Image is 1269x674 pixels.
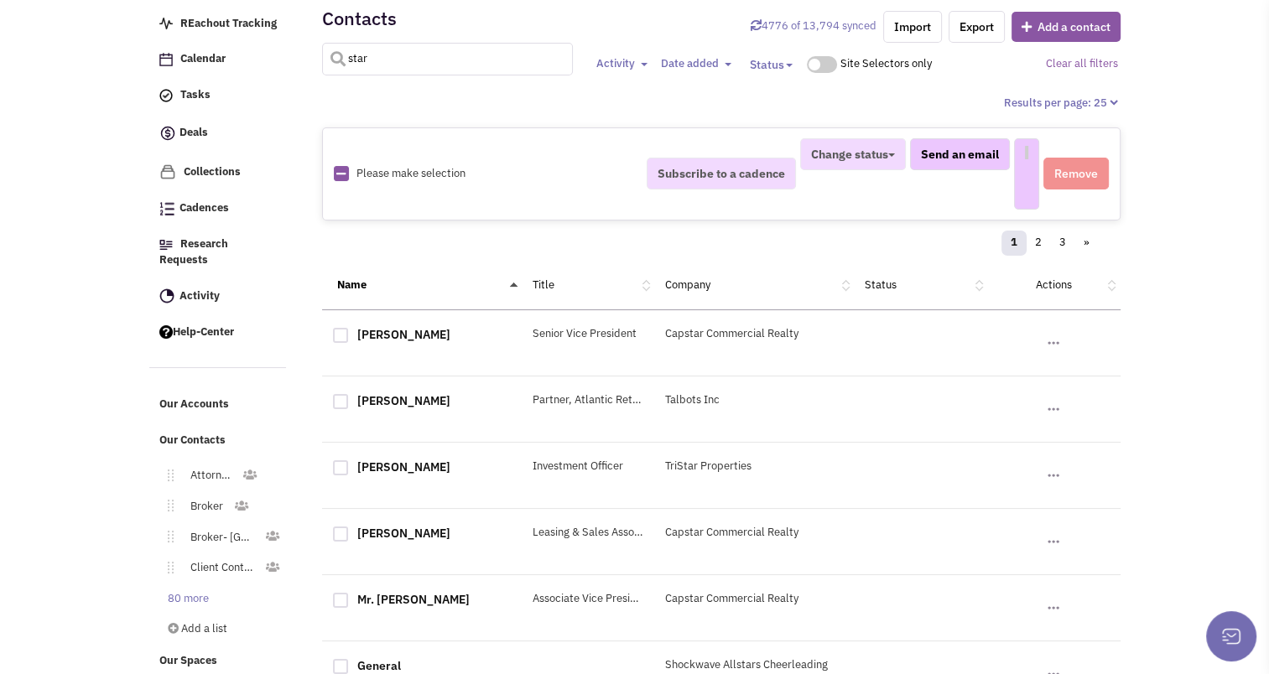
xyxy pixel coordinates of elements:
[159,236,228,267] span: Research Requests
[654,392,854,408] div: Talbots Inc
[159,288,174,303] img: Activity.png
[159,562,174,573] img: Move.png
[660,56,718,70] span: Date added
[357,658,401,673] a: General
[151,156,287,189] a: Collections
[865,277,897,292] a: Status
[159,397,229,412] span: Our Accounts
[533,277,554,292] a: Title
[357,459,450,474] a: [PERSON_NAME]
[590,55,653,73] button: Activity
[151,80,287,111] a: Tasks
[159,240,173,250] img: Research.png
[159,433,226,447] span: Our Contacts
[180,16,277,30] span: REachout Tracking
[180,52,226,66] span: Calendar
[522,525,655,541] div: Leasing & Sales Associates
[357,592,470,607] a: Mr. [PERSON_NAME]
[910,138,1010,170] button: Send an email
[159,531,174,542] img: Move.png
[522,392,655,408] div: Partner, Atlantic Retail Properties, Atlantic Retail Properties
[654,459,854,474] div: TriStar Properties
[151,116,287,152] a: Deals
[1043,158,1109,189] button: Remove
[654,326,854,342] div: Capstar Commercial Realty
[949,11,1005,43] a: Export
[159,653,217,667] span: Our Spaces
[184,164,241,179] span: Collections
[174,526,265,550] a: Broker- [GEOGRAPHIC_DATA]
[174,495,233,519] a: Broker
[179,201,229,215] span: Cadences
[356,166,465,180] span: Please make selection
[522,459,655,474] div: Investment Officer
[655,55,736,73] button: Date added
[151,8,287,40] a: REachout Tracking
[1050,231,1075,256] a: 3
[334,166,349,181] img: Rectangle.png
[179,288,220,303] span: Activity
[522,326,655,342] div: Senior Vice President
[665,277,710,292] a: Company
[595,56,634,70] span: Activity
[151,617,283,641] a: Add a list
[159,325,173,339] img: help.png
[151,44,287,75] a: Calendar
[159,163,176,180] img: icon-collection-lavender.png
[357,526,450,541] a: [PERSON_NAME]
[151,425,287,457] a: Our Contacts
[751,18,876,33] a: Sync contacts with Retailsphere
[159,500,174,511] img: Move.png
[1012,12,1121,42] button: Add a contact
[883,11,942,43] a: Import
[174,556,265,580] a: Client Contact
[337,277,367,292] a: Name
[1026,231,1051,256] a: 2
[1036,277,1072,292] a: Actions
[840,56,938,72] div: Site Selectors only
[647,158,796,189] button: Subscribe to a cadence
[151,229,287,277] a: Research Requests
[739,49,803,80] button: Status
[654,525,854,541] div: Capstar Commercial Realty
[357,393,450,408] a: [PERSON_NAME]
[654,657,854,673] div: Shockwave Allstars Cheerleading
[159,89,173,102] img: icon-tasks.png
[159,123,176,143] img: icon-deals.svg
[749,57,783,72] span: Status
[151,587,219,611] a: 80 more
[174,464,242,488] a: Attorney
[151,317,287,349] a: Help-Center
[151,389,287,421] a: Our Accounts
[159,202,174,215] img: Cadences_logo.png
[1045,56,1117,70] a: Clear all filters
[1001,231,1027,256] a: 1
[180,88,211,102] span: Tasks
[151,281,287,313] a: Activity
[357,327,450,342] a: [PERSON_NAME]
[151,193,287,225] a: Cadences
[159,53,173,66] img: Calendar.png
[322,43,574,75] input: Search contacts
[1074,231,1099,256] a: »
[159,469,174,481] img: Move.png
[654,591,854,607] div: Capstar Commercial Realty
[522,591,655,607] div: Associate Vice President & Associate Broker
[322,11,397,26] h2: Contacts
